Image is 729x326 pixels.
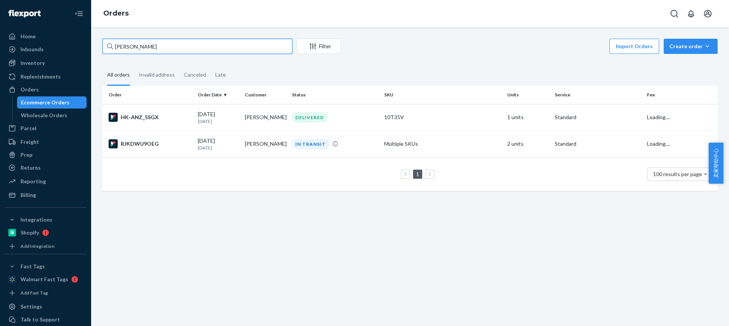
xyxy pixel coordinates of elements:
div: DELIVERED [292,112,327,123]
div: Parcel [21,124,36,132]
div: Freight [21,138,39,146]
a: Walmart Fast Tags [5,273,87,285]
a: Returns [5,162,87,174]
a: Add Integration [5,242,87,251]
div: Inventory [21,59,45,67]
p: [DATE] [198,118,239,124]
button: 卖家帮助中心 [708,143,723,184]
a: Inbounds [5,43,87,55]
th: Service [552,86,644,104]
ol: breadcrumbs [97,3,135,25]
a: Billing [5,189,87,201]
a: Prep [5,149,87,161]
div: Fast Tags [21,263,45,270]
div: Settings [21,303,42,310]
div: Shopify [21,229,39,236]
div: Wholesale Orders [21,112,67,119]
td: [PERSON_NAME] [242,104,289,131]
div: Orders [21,86,39,93]
button: Open Search Box [667,6,682,21]
th: Units [504,86,551,104]
div: Returns [21,164,41,172]
a: Freight [5,136,87,148]
div: HK-ANZ_5SGX [109,113,192,122]
div: Prep [21,151,32,159]
th: Fee [644,86,718,104]
div: Add Fast Tag [21,290,48,296]
a: Shopify [5,227,87,239]
div: 10T35V [384,113,501,121]
span: 100 results per page [653,171,702,177]
div: Canceled [184,65,206,85]
div: RJKDWU9OEG [109,139,192,148]
div: Add Integration [21,243,54,249]
div: [DATE] [198,137,239,151]
td: Loading.... [644,131,718,157]
a: Inventory [5,57,87,69]
div: Ecommerce Orders [21,99,69,106]
a: Orders [5,83,87,96]
div: All orders [107,65,130,86]
div: Inbounds [21,46,44,53]
button: Create order [664,39,718,54]
a: Orders [103,9,129,17]
div: Integrations [21,216,52,224]
td: 2 units [504,131,551,157]
a: Talk to Support [5,313,87,326]
td: Loading.... [644,104,718,131]
div: Create order [669,43,712,50]
a: Home [5,30,87,43]
div: Replenishments [21,73,61,80]
a: Settings [5,301,87,313]
button: Integrations [5,214,87,226]
th: SKU [381,86,504,104]
a: Wholesale Orders [17,109,87,121]
input: Search orders [103,39,292,54]
a: Parcel [5,122,87,134]
p: Standard [555,113,641,121]
div: Billing [21,191,36,199]
div: Reporting [21,178,46,185]
p: [DATE] [198,145,239,151]
img: Flexport logo [8,10,41,17]
div: [DATE] [198,110,239,124]
a: Replenishments [5,71,87,83]
div: Walmart Fast Tags [21,276,68,283]
button: Open account menu [700,6,715,21]
button: Close Navigation [71,6,87,21]
a: Reporting [5,175,87,187]
div: Invalid address [139,65,175,85]
div: Filter [297,43,341,50]
p: Standard [555,140,641,148]
a: Page 1 is your current page [415,171,421,177]
a: Add Fast Tag [5,288,87,298]
td: 1 units [504,104,551,131]
button: Import Orders [609,39,659,54]
a: Ecommerce Orders [17,96,87,109]
div: Talk to Support [21,316,60,323]
th: Status [289,86,381,104]
th: Order Date [195,86,242,104]
div: IN TRANSIT [292,139,329,149]
button: Fast Tags [5,260,87,272]
th: Order [103,86,195,104]
div: Home [21,33,36,40]
td: Multiple SKUs [381,131,504,157]
button: Filter [297,39,341,54]
div: Customer [245,91,286,98]
button: Open notifications [683,6,699,21]
div: Late [215,65,226,85]
td: [PERSON_NAME] [242,131,289,157]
